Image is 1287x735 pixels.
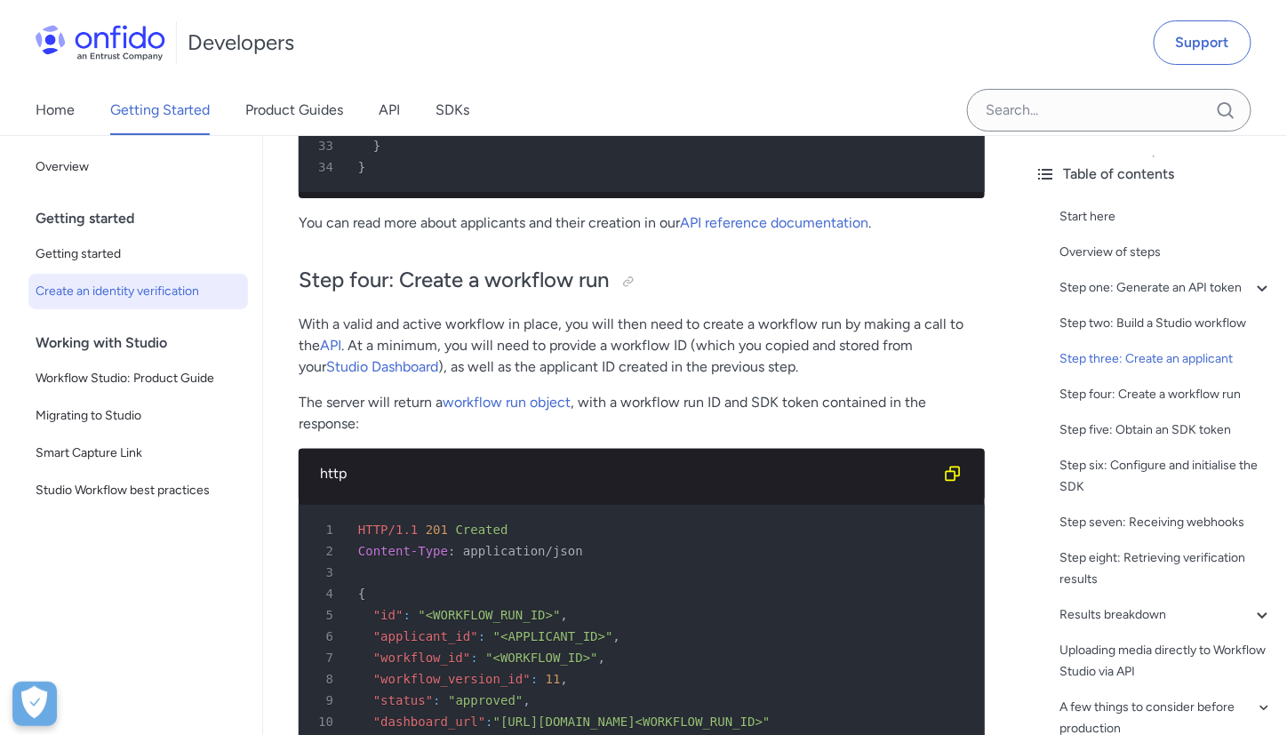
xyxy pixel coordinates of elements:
[299,392,985,435] p: The server will return a , with a workflow run ID and SDK token contained in the response:
[561,672,568,686] span: ,
[456,523,508,537] span: Created
[306,583,346,604] span: 4
[36,480,241,501] span: Studio Workflow best practices
[306,647,346,668] span: 7
[36,405,241,427] span: Migrating to Studio
[299,212,985,234] p: You can read more about applicants and their creation in our .
[373,139,380,153] span: }
[358,160,365,174] span: }
[1059,547,1273,590] a: Step eight: Retrieving verification results
[245,85,343,135] a: Product Guides
[36,25,165,60] img: Onfido Logo
[36,368,241,389] span: Workflow Studio: Product Guide
[485,651,597,665] span: "<WORKFLOW_ID>"
[448,544,455,558] span: :
[36,156,241,178] span: Overview
[28,236,248,272] a: Getting started
[373,629,478,643] span: "applicant_id"
[28,274,248,309] a: Create an identity verification
[358,523,418,537] span: HTTP/1.1
[478,629,485,643] span: :
[523,693,530,707] span: ,
[613,629,620,643] span: ,
[358,544,448,558] span: Content-Type
[36,85,75,135] a: Home
[485,715,492,729] span: :
[36,443,241,464] span: Smart Capture Link
[12,682,57,726] button: Open Preferences
[28,398,248,434] a: Migrating to Studio
[433,693,440,707] span: :
[306,519,346,540] span: 1
[418,608,560,622] span: "<WORKFLOW_RUN_ID>"
[1059,313,1273,334] a: Step two: Build a Studio workflow
[967,89,1251,132] input: Onfido search input field
[561,608,568,622] span: ,
[463,544,583,558] span: application/json
[1059,419,1273,441] div: Step five: Obtain an SDK token
[470,651,477,665] span: :
[373,651,471,665] span: "workflow_id"
[36,201,255,236] div: Getting started
[320,337,341,354] a: API
[28,361,248,396] a: Workflow Studio: Product Guide
[1059,455,1273,498] a: Step six: Configure and initialise the SDK
[306,711,346,732] span: 10
[36,325,255,361] div: Working with Studio
[1059,604,1273,626] a: Results breakdown
[306,156,346,178] span: 34
[28,473,248,508] a: Studio Workflow best practices
[1059,206,1273,228] a: Start here
[373,672,531,686] span: "workflow_version_id"
[36,281,241,302] span: Create an identity verification
[12,682,57,726] div: Cookie Preferences
[1059,512,1273,533] a: Step seven: Receiving webhooks
[404,608,411,622] span: :
[28,435,248,471] a: Smart Capture Link
[306,690,346,711] span: 9
[373,608,404,622] span: "id"
[306,562,346,583] span: 3
[306,668,346,690] span: 8
[373,715,485,729] span: "dashboard_url"
[306,604,346,626] span: 5
[448,693,523,707] span: "approved"
[299,314,985,378] p: With a valid and active workflow in place, you will then need to create a workflow run by making ...
[28,149,248,185] a: Overview
[326,358,438,375] a: Studio Dashboard
[1035,164,1273,185] div: Table of contents
[379,85,400,135] a: API
[1059,277,1273,299] a: Step one: Generate an API token
[1059,384,1273,405] a: Step four: Create a workflow run
[358,587,365,601] span: {
[373,693,433,707] span: "status"
[1059,348,1273,370] a: Step three: Create an applicant
[306,135,346,156] span: 33
[306,540,346,562] span: 2
[1154,20,1251,65] a: Support
[546,672,561,686] span: 11
[299,266,985,296] h2: Step four: Create a workflow run
[493,629,613,643] span: "<APPLICANT_ID>"
[1059,640,1273,683] a: Uploading media directly to Workflow Studio via API
[320,463,935,484] div: http
[935,456,971,491] button: Copy code snippet button
[1059,242,1273,263] div: Overview of steps
[306,626,346,647] span: 6
[188,28,294,57] h1: Developers
[436,85,469,135] a: SDKs
[36,244,241,265] span: Getting started
[598,651,605,665] span: ,
[443,394,571,411] a: workflow run object
[531,672,538,686] span: :
[110,85,210,135] a: Getting Started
